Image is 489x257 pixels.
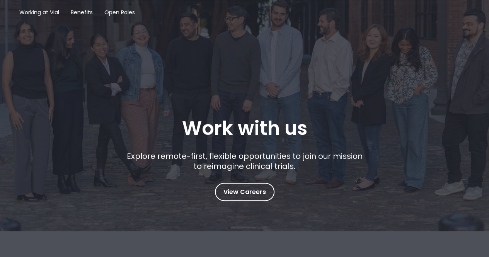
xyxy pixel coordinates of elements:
a: View Careers [215,183,274,201]
a: Open Roles [104,9,135,17]
p: Explore remote-first, flexible opportunities to join our mission to reimagine clinical trials. [124,151,365,171]
a: Benefits [71,9,93,17]
a: Working at Vial [19,9,59,17]
h1: Work with us [182,117,307,140]
span: View Careers [223,187,266,197]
